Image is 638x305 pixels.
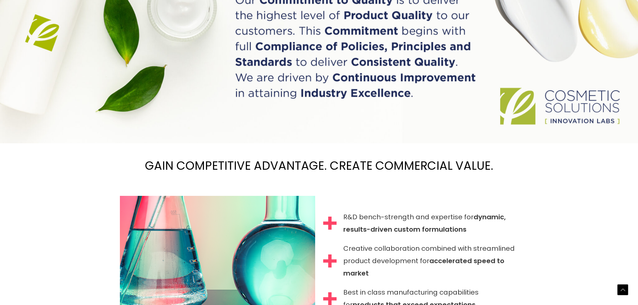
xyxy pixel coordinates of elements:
img: Plus Icon [323,254,337,268]
strong: dynamic, results-driven custom formulations [343,212,506,234]
img: Plus Icon [323,217,337,230]
span: Creative collaboration combined with streamlined product development for [343,242,518,280]
span: R&D bench-strength and expertise for [343,211,518,236]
